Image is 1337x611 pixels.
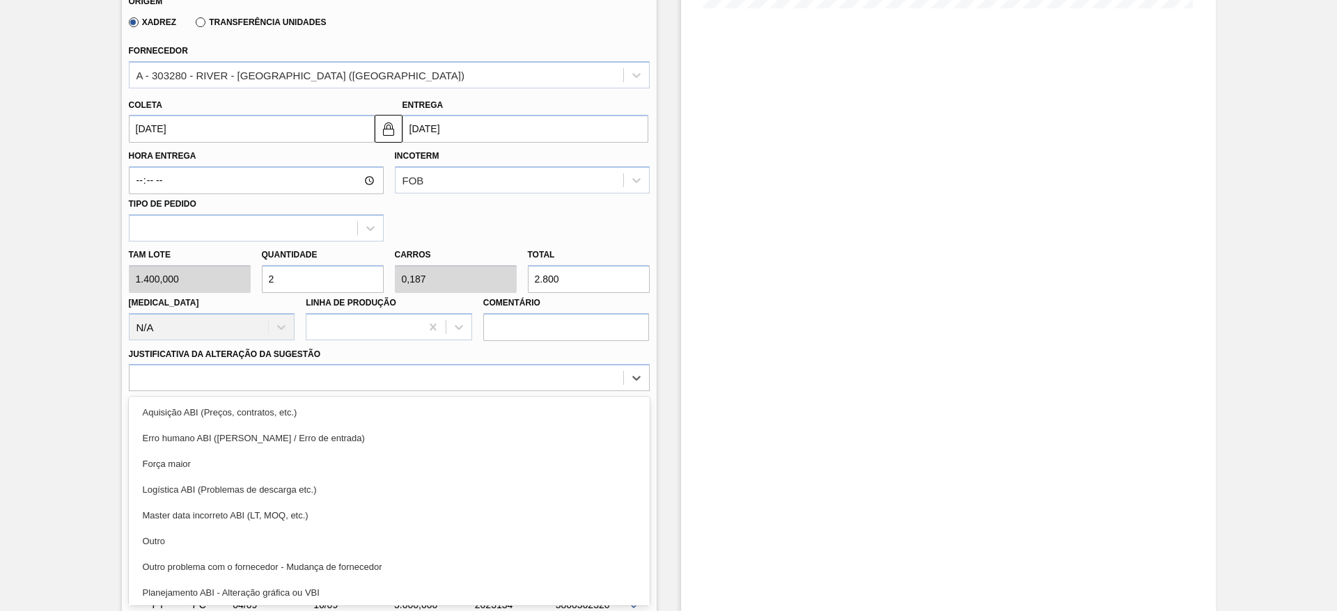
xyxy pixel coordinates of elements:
input: dd/mm/yyyy [129,115,375,143]
div: Outro problema com o fornecedor - Mudança de fornecedor [129,554,650,580]
div: Master data incorreto ABI (LT, MOQ, etc.) [129,502,650,528]
img: locked [380,120,397,137]
label: Coleta [129,100,162,110]
label: Linha de Produção [306,298,396,308]
label: Fornecedor [129,46,188,56]
input: dd/mm/yyyy [402,115,648,143]
label: Carros [395,250,431,260]
label: Hora Entrega [129,146,384,166]
label: Transferência Unidades [196,17,326,27]
label: Quantidade [262,250,318,260]
div: A - 303280 - RIVER - [GEOGRAPHIC_DATA] ([GEOGRAPHIC_DATA]) [136,69,465,81]
div: Força maior [129,451,650,477]
label: Entrega [402,100,444,110]
div: FOB [402,175,424,187]
label: Tipo de pedido [129,199,196,209]
div: Outro [129,528,650,554]
button: locked [375,115,402,143]
label: Tam lote [129,245,251,265]
div: Aquisição ABI (Preços, contratos, etc.) [129,399,650,425]
label: Xadrez [129,17,177,27]
div: Planejamento ABI - Alteração gráfica ou VBI [129,580,650,605]
label: Comentário [483,293,650,313]
label: Incoterm [395,151,439,161]
label: Justificativa da Alteração da Sugestão [129,349,321,359]
div: Erro humano ABI ([PERSON_NAME] / Erro de entrada) [129,425,650,451]
label: Observações [129,395,650,415]
label: Total [528,250,555,260]
label: [MEDICAL_DATA] [129,298,199,308]
div: Logística ABI (Problemas de descarga etc.) [129,477,650,502]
